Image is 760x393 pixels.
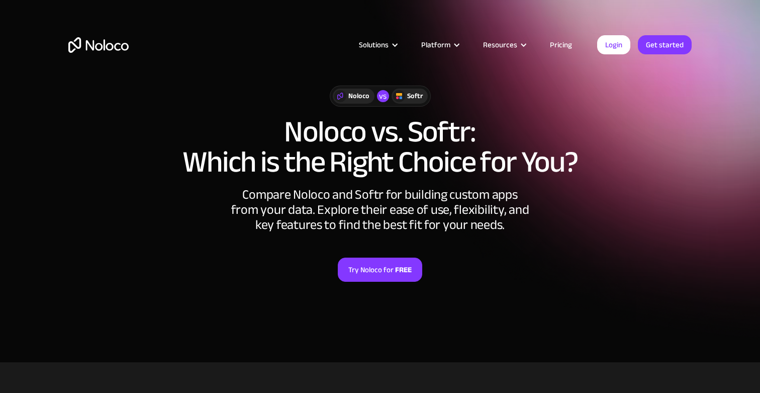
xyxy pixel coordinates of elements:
[638,35,692,54] a: Get started
[68,117,692,177] h1: Noloco vs. Softr: Which is the Right Choice for You?
[359,38,389,51] div: Solutions
[68,37,129,53] a: home
[407,91,423,102] div: Softr
[346,38,409,51] div: Solutions
[409,38,470,51] div: Platform
[470,38,537,51] div: Resources
[348,91,369,102] div: Noloco
[597,35,630,54] a: Login
[421,38,450,51] div: Platform
[229,187,531,232] div: Compare Noloco and Softr for building custom apps from your data. Explore their ease of use, flex...
[483,38,517,51] div: Resources
[338,258,422,282] a: Try Noloco forFREE
[395,263,412,276] strong: FREE
[377,90,389,102] div: vs
[537,38,585,51] a: Pricing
